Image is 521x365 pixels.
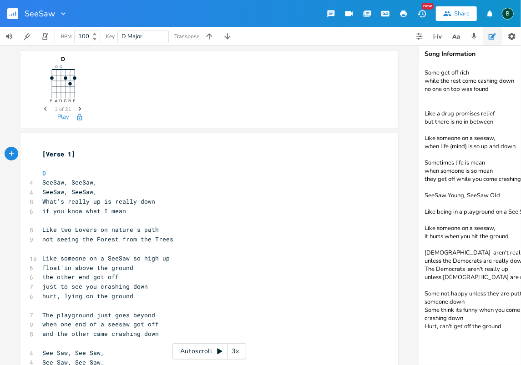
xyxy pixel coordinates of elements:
[55,99,58,104] text: A
[73,99,76,104] text: E
[40,56,86,62] div: D
[413,5,431,22] button: New
[42,282,148,290] span: just to see you crashing down
[60,99,63,104] text: D
[42,150,75,158] span: [Verse 1]
[42,197,155,205] span: What's really up is really down
[42,349,104,357] span: See Saw, See Saw,
[42,273,119,281] span: the other end got off
[42,188,97,196] span: SeeSaw, SeeSaw,
[42,225,159,234] span: Like two Lovers on nature's path
[436,6,477,21] button: Share
[42,235,173,243] span: not seeing the Forest from the Trees
[42,311,155,319] span: The playground just goes beyond
[42,264,133,272] span: float'in above the ground
[51,99,53,104] text: E
[57,114,69,121] button: Play
[42,178,97,186] span: SeeSaw, SeeSaw,
[174,34,199,39] div: Transpose
[502,8,514,20] div: BruCe
[42,292,133,300] span: hurt, lying on the ground
[42,169,46,177] span: D
[454,10,470,18] div: Share
[42,254,170,262] span: Like someone on a SeeSaw so high up
[64,99,67,104] text: G
[502,3,514,24] button: B
[61,34,71,39] div: BPM
[42,320,159,328] span: when one end of a seesaw got off
[42,207,126,215] span: if you know what I mean
[121,32,142,40] span: D Major
[106,34,115,39] div: Key
[228,343,244,360] div: 3x
[172,343,246,360] div: Autoscroll
[55,107,72,112] span: 1 of 21
[42,330,159,338] span: and the other came crashing down
[422,3,434,10] div: New
[25,10,55,18] span: SeeSaw
[69,99,71,104] text: B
